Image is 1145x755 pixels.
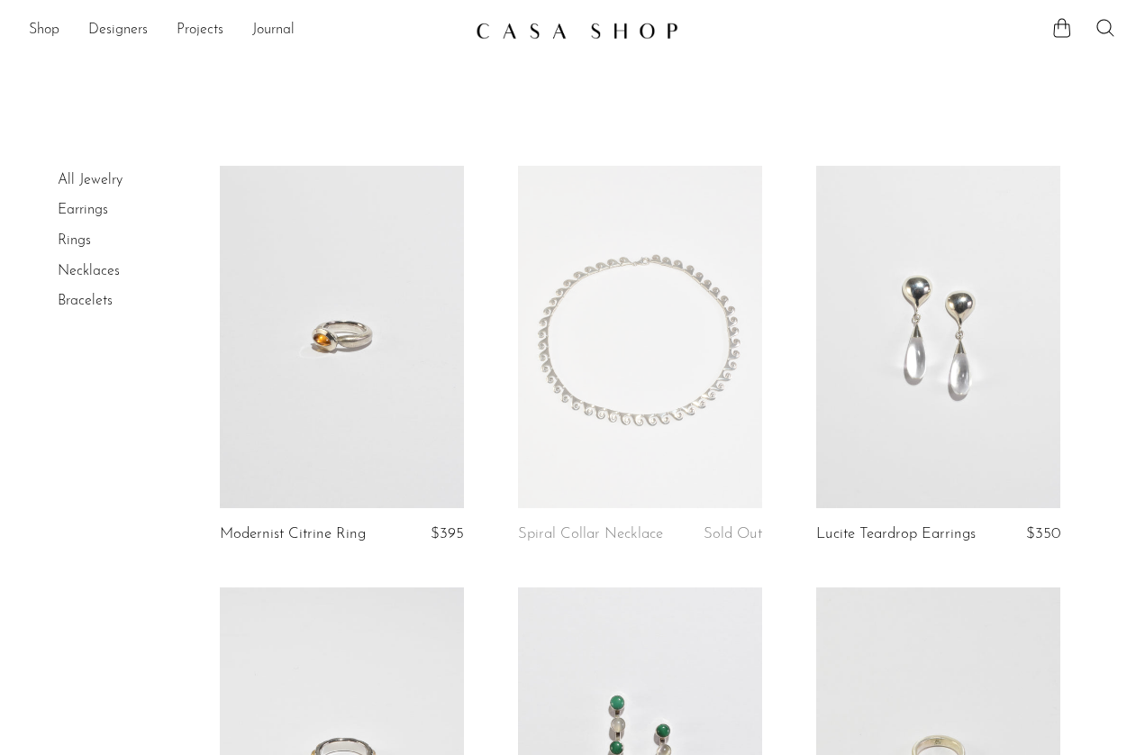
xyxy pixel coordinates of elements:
[431,526,464,541] span: $395
[704,526,762,541] span: Sold Out
[29,19,59,42] a: Shop
[58,233,91,248] a: Rings
[58,264,120,278] a: Necklaces
[1026,526,1060,541] span: $350
[58,294,113,308] a: Bracelets
[58,173,123,187] a: All Jewelry
[518,526,663,542] a: Spiral Collar Necklace
[816,526,976,542] a: Lucite Teardrop Earrings
[29,15,461,46] ul: NEW HEADER MENU
[220,526,366,542] a: Modernist Citrine Ring
[58,203,108,217] a: Earrings
[252,19,295,42] a: Journal
[29,15,461,46] nav: Desktop navigation
[88,19,148,42] a: Designers
[177,19,223,42] a: Projects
